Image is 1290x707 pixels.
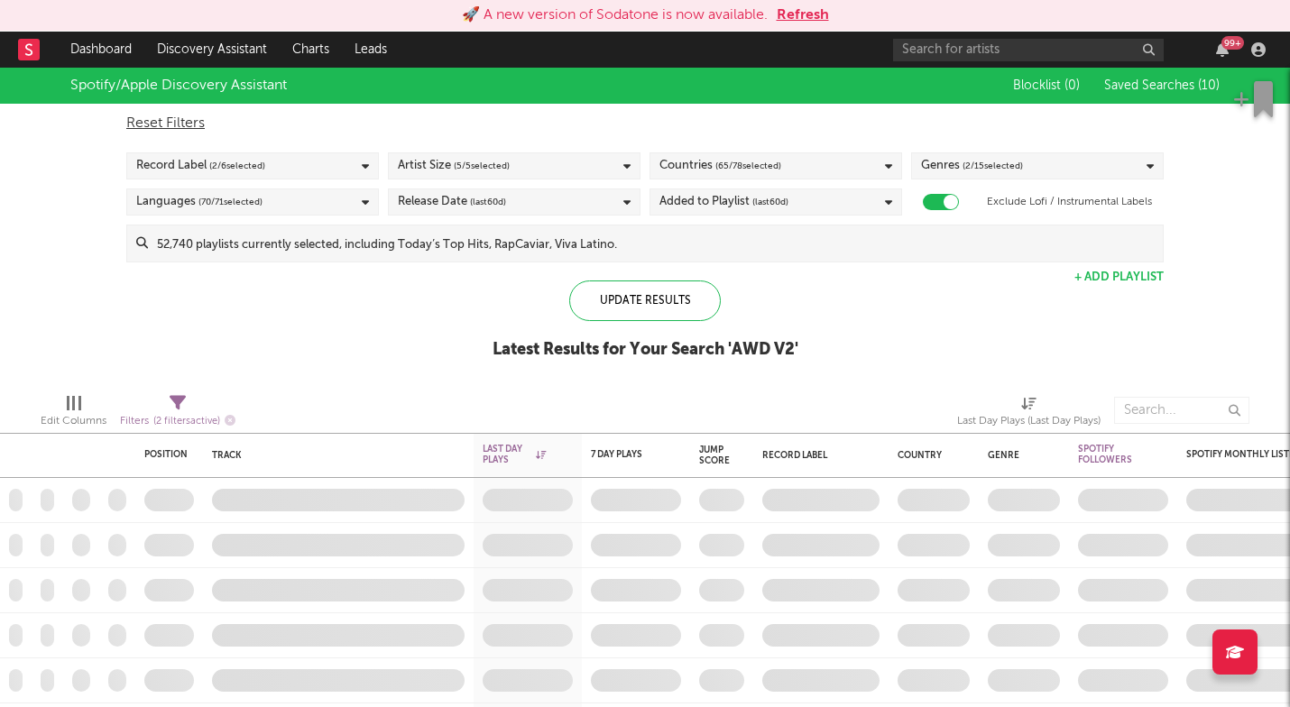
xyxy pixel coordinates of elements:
span: ( 2 filters active) [153,417,220,427]
input: Search... [1114,397,1249,424]
div: Release Date [398,191,506,213]
div: Spotify/Apple Discovery Assistant [70,75,287,96]
div: Update Results [569,280,721,321]
label: Exclude Lofi / Instrumental Labels [987,191,1152,213]
input: Search for artists [893,39,1164,61]
div: Genres [921,155,1023,177]
div: Genre [988,450,1051,461]
div: Last Day Plays (Last Day Plays) [957,410,1101,432]
button: 99+ [1216,42,1229,57]
div: Record Label [762,450,871,461]
div: Jump Score [699,445,730,466]
div: Countries [659,155,781,177]
div: Artist Size [398,155,510,177]
div: 7 Day Plays [591,449,654,460]
button: + Add Playlist [1074,271,1164,283]
div: Latest Results for Your Search ' AWD V2 ' [493,339,798,361]
span: (last 60 d) [470,191,506,213]
span: ( 65 / 78 selected) [715,155,781,177]
div: Country [898,450,961,461]
div: Filters [120,410,235,433]
a: Charts [280,32,342,68]
button: Refresh [777,5,829,26]
span: (last 60 d) [752,191,788,213]
div: 99 + [1221,36,1244,50]
div: Filters(2 filters active) [120,388,235,440]
span: ( 10 ) [1198,79,1220,92]
div: Spotify Followers [1078,444,1141,465]
a: Discovery Assistant [144,32,280,68]
span: ( 2 / 6 selected) [209,155,265,177]
a: Leads [342,32,400,68]
div: 🚀 A new version of Sodatone is now available. [462,5,768,26]
div: Added to Playlist [659,191,788,213]
span: ( 2 / 15 selected) [963,155,1023,177]
div: Position [144,449,188,460]
div: Last Day Plays (Last Day Plays) [957,388,1101,440]
div: Last Day Plays [483,444,546,465]
input: 52,740 playlists currently selected, including Today’s Top Hits, RapCaviar, Viva Latino. [148,225,1163,262]
span: ( 0 ) [1064,79,1080,92]
div: Edit Columns [41,410,106,432]
span: ( 70 / 71 selected) [198,191,263,213]
div: Languages [136,191,263,213]
div: Edit Columns [41,388,106,440]
div: Reset Filters [126,113,1164,134]
div: Record Label [136,155,265,177]
span: Blocklist [1013,79,1080,92]
button: Saved Searches (10) [1099,78,1220,93]
a: Dashboard [58,32,144,68]
span: Saved Searches [1104,79,1220,92]
span: ( 5 / 5 selected) [454,155,510,177]
div: Track [212,450,456,461]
